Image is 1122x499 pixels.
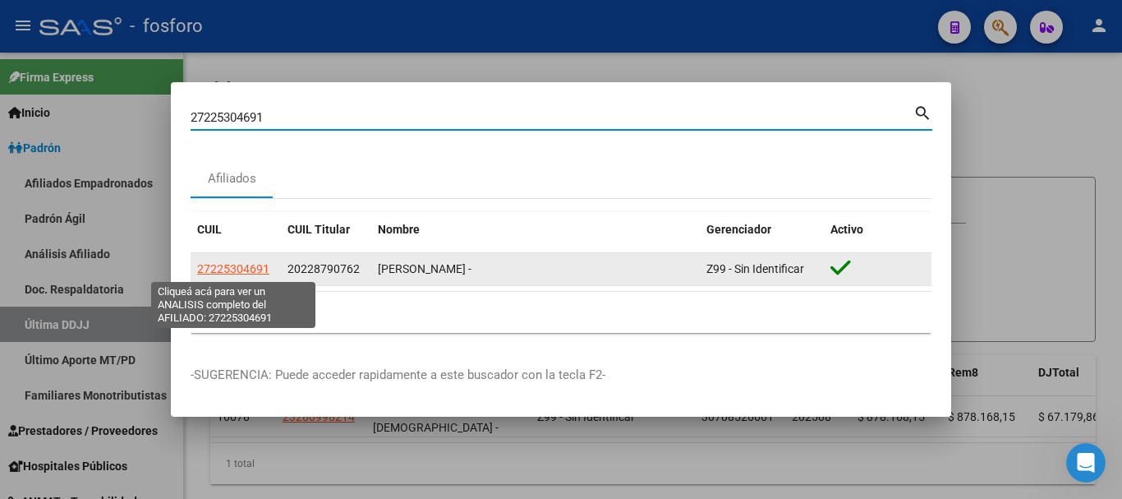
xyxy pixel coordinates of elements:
span: Z99 - Sin Identificar [706,262,804,275]
span: CUIL Titular [287,223,350,236]
span: Nombre [378,223,420,236]
p: -SUGERENCIA: Puede acceder rapidamente a este buscador con la tecla F2- [191,366,931,385]
span: CUIL [197,223,222,236]
span: 27225304691 [197,262,269,275]
datatable-header-cell: Gerenciador [700,212,824,247]
span: Activo [830,223,863,236]
iframe: Intercom live chat [1066,443,1106,483]
mat-icon: search [913,102,932,122]
datatable-header-cell: Activo [824,212,931,247]
datatable-header-cell: CUIL Titular [281,212,371,247]
div: 1 total [191,292,931,333]
span: 20228790762 [287,262,360,275]
datatable-header-cell: Nombre [371,212,700,247]
datatable-header-cell: CUIL [191,212,281,247]
div: [PERSON_NAME] - [378,260,693,279]
span: Gerenciador [706,223,771,236]
div: Afiliados [208,169,256,188]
